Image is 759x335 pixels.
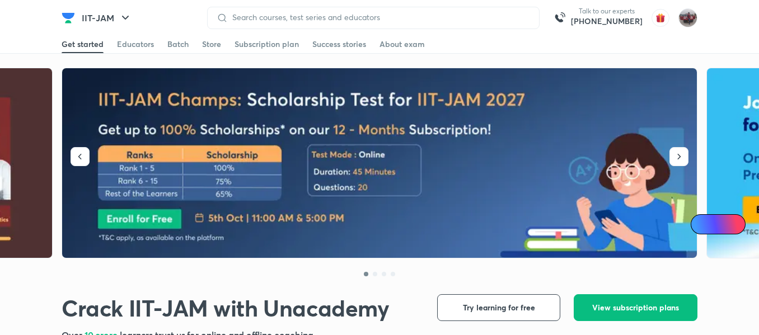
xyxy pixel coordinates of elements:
[592,302,679,313] span: View subscription plans
[228,13,530,22] input: Search courses, test series and educators
[117,39,154,50] div: Educators
[117,35,154,53] a: Educators
[167,39,189,50] div: Batch
[202,39,221,50] div: Store
[312,35,366,53] a: Success stories
[75,7,139,29] button: IIT-JAM
[235,35,299,53] a: Subscription plan
[652,9,669,27] img: avatar
[235,39,299,50] div: Subscription plan
[202,35,221,53] a: Store
[62,294,390,322] h1: Crack IIT-JAM with Unacademy
[709,220,739,229] span: Ai Doubts
[571,16,643,27] a: [PHONE_NUMBER]
[167,35,189,53] a: Batch
[678,8,697,27] img: amirhussain Hussain
[62,39,104,50] div: Get started
[62,35,104,53] a: Get started
[574,294,697,321] button: View subscription plans
[463,302,535,313] span: Try learning for free
[437,294,560,321] button: Try learning for free
[549,7,571,29] img: call-us
[62,11,75,25] img: Company Logo
[312,39,366,50] div: Success stories
[571,7,643,16] p: Talk to our experts
[697,220,706,229] img: Icon
[691,214,746,234] a: Ai Doubts
[379,35,425,53] a: About exam
[379,39,425,50] div: About exam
